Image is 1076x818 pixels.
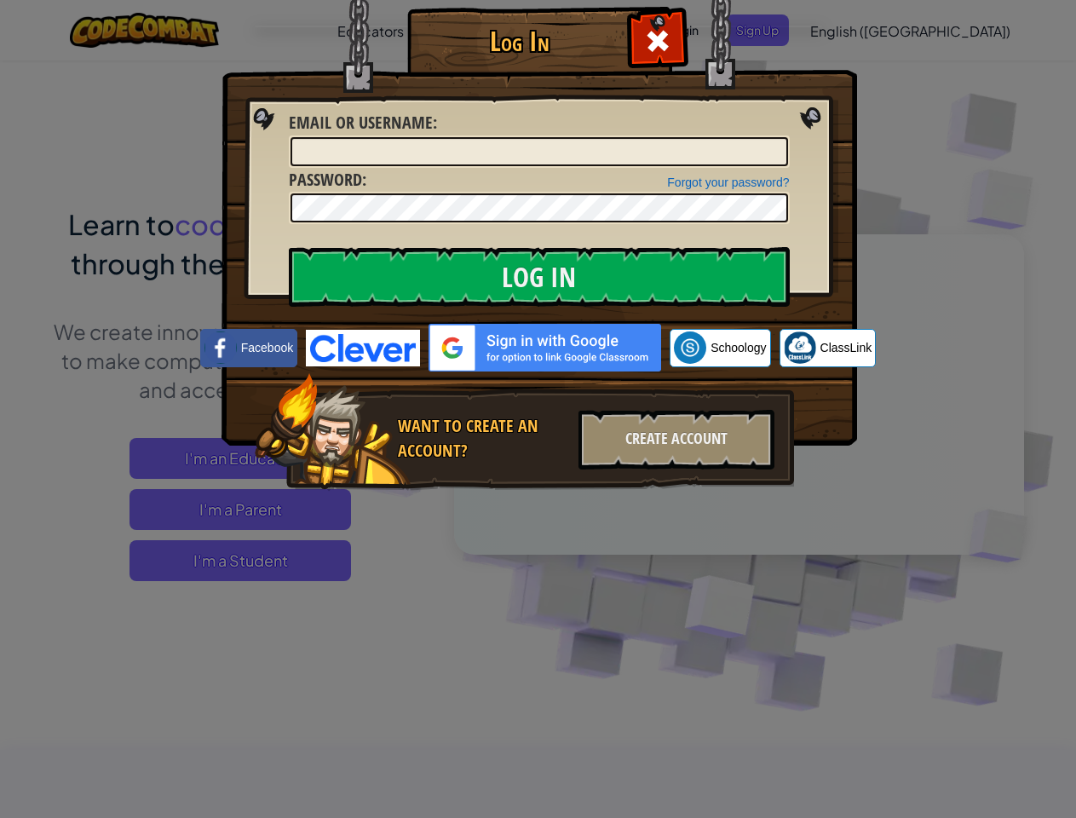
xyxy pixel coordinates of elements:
[306,330,420,366] img: clever-logo-blue.png
[674,331,706,364] img: schoology.png
[204,331,237,364] img: facebook_small.png
[411,26,629,56] h1: Log In
[667,176,789,189] a: Forgot your password?
[429,324,661,372] img: gplus_sso_button2.svg
[711,339,766,356] span: Schoology
[398,414,568,463] div: Want to create an account?
[784,331,816,364] img: classlink-logo-small.png
[289,168,362,191] span: Password
[289,111,437,135] label: :
[289,111,433,134] span: Email or Username
[578,410,774,469] div: Create Account
[289,168,366,193] label: :
[241,339,293,356] span: Facebook
[820,339,872,356] span: ClassLink
[289,247,790,307] input: Log In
